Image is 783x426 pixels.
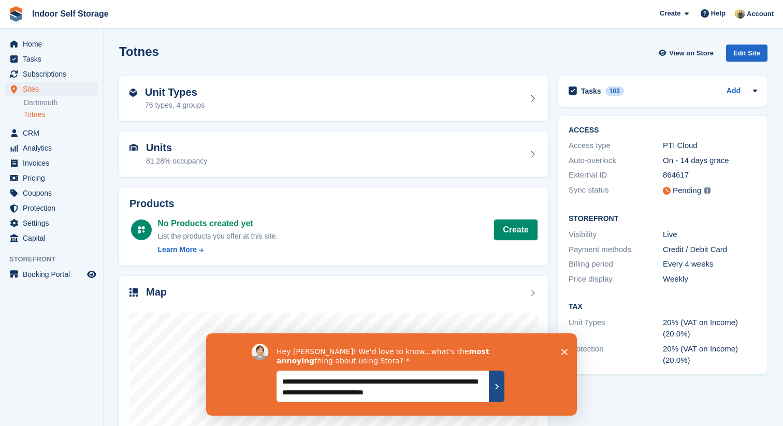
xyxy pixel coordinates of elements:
[569,184,663,197] div: Sync status
[569,215,757,223] h2: Storefront
[747,9,774,19] span: Account
[5,82,98,96] a: menu
[726,45,767,66] a: Edit Site
[5,126,98,140] a: menu
[5,201,98,215] a: menu
[569,169,663,181] div: External ID
[727,85,741,97] a: Add
[206,333,577,416] iframe: Survey by David from Stora
[5,186,98,200] a: menu
[569,273,663,285] div: Price display
[23,67,85,81] span: Subscriptions
[5,231,98,245] a: menu
[23,267,85,282] span: Booking Portal
[663,169,757,181] div: 864617
[669,48,714,58] span: View on Store
[5,216,98,230] a: menu
[23,231,85,245] span: Capital
[494,219,538,240] a: Create
[704,187,711,194] img: icon-info-grey-7440780725fd019a000dd9b08b2336e03edf1995a4989e88bcd33f0948082b44.svg
[23,201,85,215] span: Protection
[85,268,98,281] a: Preview store
[663,343,757,366] div: 20% (VAT on Income) (20.0%)
[569,126,757,135] h2: ACCESS
[23,141,85,155] span: Analytics
[129,288,138,297] img: map-icn-33ee37083ee616e46c38cad1a60f524a97daa1e2b2c8c0bc3eb3415660979fc1.svg
[663,317,757,340] div: 20% (VAT on Income) (20.0%)
[158,244,278,255] a: Learn More
[23,52,85,66] span: Tasks
[9,254,103,265] span: Storefront
[5,171,98,185] a: menu
[23,156,85,170] span: Invoices
[23,126,85,140] span: CRM
[663,140,757,152] div: PTI Cloud
[663,155,757,167] div: On - 14 days grace
[5,52,98,66] a: menu
[569,229,663,241] div: Visibility
[726,45,767,62] div: Edit Site
[8,6,24,22] img: stora-icon-8386f47178a22dfd0bd8f6a31ec36ba5ce8667c1dd55bd0f319d3a0aa187defe.svg
[158,232,278,240] span: List the products you offer at this site.
[5,141,98,155] a: menu
[5,37,98,51] a: menu
[5,156,98,170] a: menu
[129,144,138,151] img: unit-icn-7be61d7bf1b0ce9d3e12c5938cc71ed9869f7b940bace4675aadf7bd6d80202e.svg
[146,156,207,167] div: 81.28% occupancy
[24,98,98,108] a: Dartmouth
[660,8,680,19] span: Create
[657,45,718,62] a: View on Store
[23,186,85,200] span: Coupons
[129,198,538,210] h2: Products
[663,244,757,256] div: Credit / Debit Card
[735,8,745,19] img: Jo Moon
[23,37,85,51] span: Home
[145,86,205,98] h2: Unit Types
[5,67,98,81] a: menu
[663,273,757,285] div: Weekly
[569,317,663,340] div: Unit Types
[119,131,548,177] a: Units 81.28% occupancy
[711,8,726,19] span: Help
[23,171,85,185] span: Pricing
[145,100,205,111] div: 76 types, 4 groups
[146,286,167,298] h2: Map
[569,303,757,311] h2: Tax
[129,89,137,97] img: unit-type-icn-2b2737a686de81e16bb02015468b77c625bbabd49415b5ef34ead5e3b44a266d.svg
[663,229,757,241] div: Live
[569,140,663,152] div: Access type
[569,244,663,256] div: Payment methods
[119,45,159,58] h2: Totnes
[569,258,663,270] div: Billing period
[5,267,98,282] a: menu
[673,185,701,197] div: Pending
[569,155,663,167] div: Auto-overlock
[146,142,207,154] h2: Units
[28,5,113,22] a: Indoor Self Storage
[23,216,85,230] span: Settings
[158,217,278,230] div: No Products created yet
[663,258,757,270] div: Every 4 weeks
[605,86,624,96] div: 103
[119,76,548,122] a: Unit Types 76 types, 4 groups
[569,343,663,366] div: Protection
[581,86,601,96] h2: Tasks
[158,244,197,255] div: Learn More
[23,82,85,96] span: Sites
[24,110,98,120] a: Totnes
[137,226,146,234] img: custom-product-icn-white-7c27a13f52cf5f2f504a55ee73a895a1f82ff5669d69490e13668eaf7ade3bb5.svg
